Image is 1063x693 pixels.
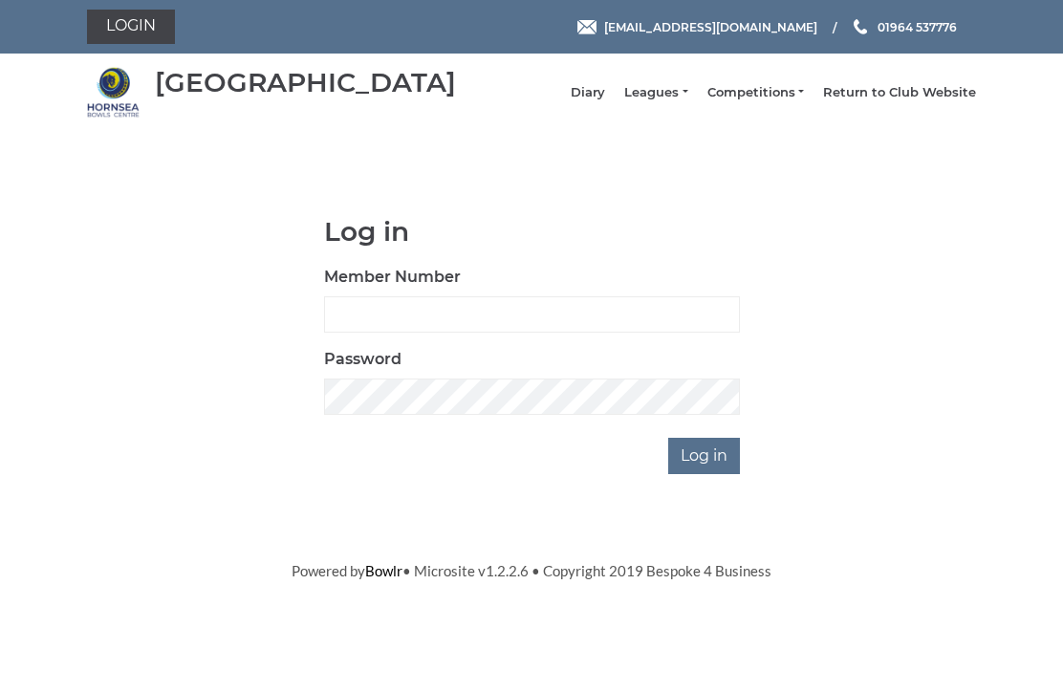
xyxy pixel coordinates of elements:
span: Powered by • Microsite v1.2.2.6 • Copyright 2019 Bespoke 4 Business [292,562,771,579]
div: [GEOGRAPHIC_DATA] [155,68,456,97]
a: Login [87,10,175,44]
label: Password [324,348,401,371]
span: [EMAIL_ADDRESS][DOMAIN_NAME] [604,19,817,33]
a: Competitions [707,84,804,101]
input: Log in [668,438,740,474]
img: Email [577,20,597,34]
span: 01964 537776 [878,19,957,33]
img: Phone us [854,19,867,34]
a: Phone us 01964 537776 [851,18,957,36]
a: Bowlr [365,562,402,579]
h1: Log in [324,217,740,247]
a: Email [EMAIL_ADDRESS][DOMAIN_NAME] [577,18,817,36]
a: Leagues [624,84,687,101]
a: Return to Club Website [823,84,976,101]
img: Hornsea Bowls Centre [87,66,140,119]
label: Member Number [324,266,461,289]
a: Diary [571,84,605,101]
